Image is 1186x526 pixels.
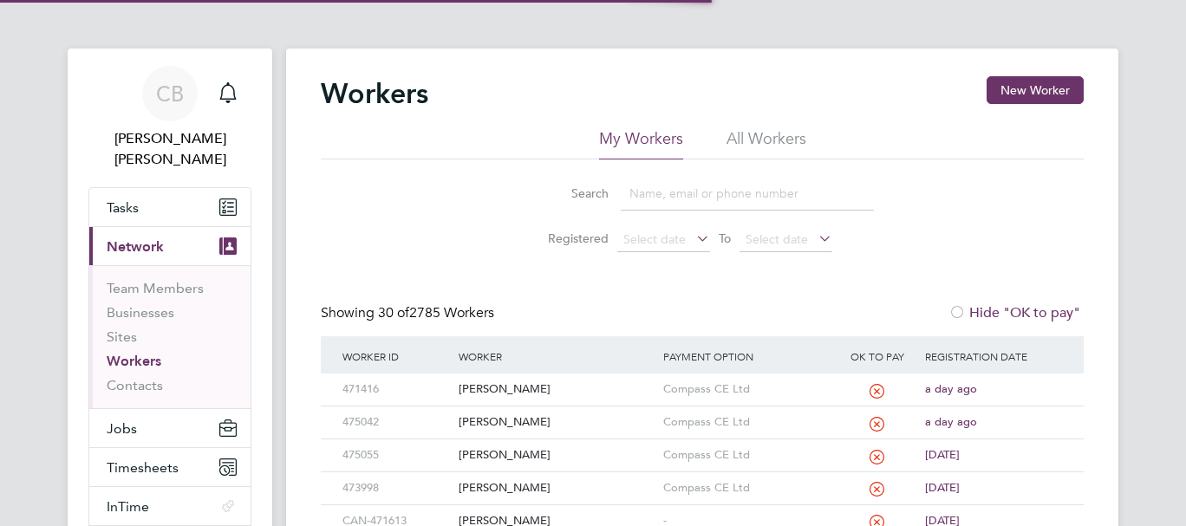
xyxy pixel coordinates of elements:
a: CB[PERSON_NAME] [PERSON_NAME] [88,66,251,170]
span: Select date [746,231,808,247]
button: Network [89,227,251,265]
span: CB [156,82,184,105]
div: Worker ID [338,336,454,376]
div: [PERSON_NAME] [454,472,658,504]
div: [PERSON_NAME] [454,439,658,471]
label: Hide "OK to pay" [948,304,1080,321]
a: Sites [107,328,137,345]
a: 475042[PERSON_NAME]Compass CE Ltda day ago [338,406,1066,420]
a: Team Members [107,280,204,296]
span: Connor Batty [88,128,251,170]
div: Worker [454,336,658,376]
div: 473998 [338,472,454,504]
span: Tasks [107,199,139,216]
span: a day ago [925,414,977,429]
div: Payment Option [659,336,834,376]
a: Workers [107,353,161,369]
div: Network [89,265,251,408]
a: Contacts [107,377,163,393]
span: [DATE] [925,480,960,495]
h2: Workers [321,76,428,111]
span: Timesheets [107,459,179,476]
span: Network [107,238,164,255]
div: 475042 [338,406,454,438]
a: CAN-471613[PERSON_NAME]-[DATE] [338,504,1066,519]
input: Name, email or phone number [621,177,874,211]
div: Compass CE Ltd [659,406,834,438]
div: [PERSON_NAME] [454,406,658,438]
label: Registered [531,231,609,246]
div: Compass CE Ltd [659,373,834,406]
div: OK to pay [833,336,921,376]
a: 473998[PERSON_NAME]Compass CE Ltd[DATE] [338,471,1066,486]
div: Registration Date [921,336,1066,376]
div: [PERSON_NAME] [454,373,658,406]
a: 471416[PERSON_NAME]Compass CE Ltda day ago [338,373,1066,387]
button: Jobs [89,409,251,447]
span: Jobs [107,420,137,437]
button: New Worker [987,76,1084,104]
span: InTime [107,498,149,515]
li: All Workers [727,128,806,159]
span: a day ago [925,381,977,396]
li: My Workers [599,128,683,159]
a: Businesses [107,304,174,321]
div: 475055 [338,439,454,471]
a: Tasks [89,188,251,226]
div: 471416 [338,373,454,406]
div: Showing [321,304,498,322]
span: [DATE] [925,447,960,462]
a: 475055[PERSON_NAME]Compass CE Ltd[DATE] [338,438,1066,453]
span: Select date [623,231,686,247]
span: 2785 Workers [378,304,494,321]
button: InTime [89,487,251,525]
span: To [714,227,736,250]
span: 30 of [378,304,409,321]
button: Timesheets [89,448,251,486]
div: Compass CE Ltd [659,472,834,504]
label: Search [531,185,609,201]
div: Compass CE Ltd [659,439,834,471]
